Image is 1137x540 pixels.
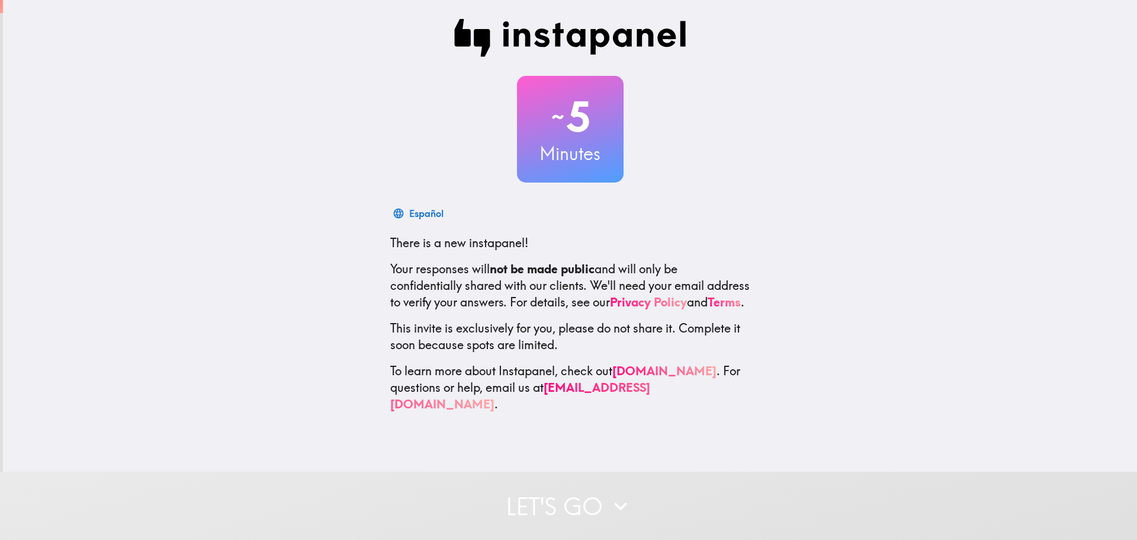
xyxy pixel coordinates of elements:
a: Terms [708,295,741,309]
button: Español [390,202,448,225]
span: There is a new instapanel! [390,235,528,250]
a: [DOMAIN_NAME] [612,363,717,378]
p: Your responses will and will only be confidentially shared with our clients. We'll need your emai... [390,261,750,311]
a: [EMAIL_ADDRESS][DOMAIN_NAME] [390,380,650,411]
div: Español [409,205,444,222]
h3: Minutes [517,141,624,166]
span: ~ [550,99,566,135]
img: Instapanel [454,19,686,57]
a: Privacy Policy [610,295,687,309]
p: To learn more about Instapanel, check out . For questions or help, email us at . [390,363,750,413]
p: This invite is exclusively for you, please do not share it. Complete it soon because spots are li... [390,320,750,353]
h2: 5 [517,92,624,141]
b: not be made public [490,261,595,276]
